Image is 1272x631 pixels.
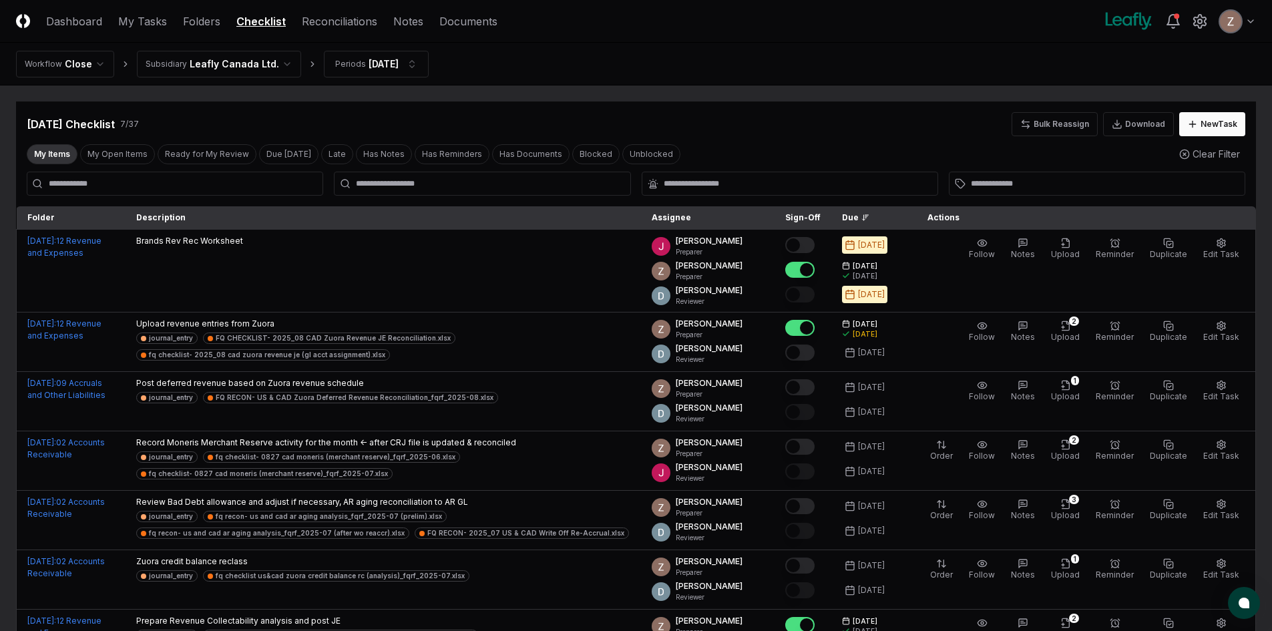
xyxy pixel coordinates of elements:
span: Duplicate [1150,391,1187,401]
button: Mark complete [785,523,815,539]
div: Workflow [25,58,62,70]
img: Leafly logo [1102,11,1154,32]
div: [DATE] [858,500,885,512]
p: Prepare Revenue Collectability analysis and post JE [136,615,630,627]
th: Description [126,206,641,230]
button: Duplicate [1147,377,1190,405]
p: Preparer [676,508,743,518]
button: Edit Task [1201,377,1242,405]
button: My Items [27,144,77,164]
span: Order [930,451,953,461]
div: [DATE] [853,329,877,339]
p: Upload revenue entries from Zuora [136,318,630,330]
button: My Open Items [80,144,155,164]
a: Notes [393,13,423,29]
button: Upload [1048,235,1082,263]
a: Folders [183,13,220,29]
button: Clear Filter [1174,142,1245,166]
button: Periods[DATE] [324,51,429,77]
span: Edit Task [1203,570,1239,580]
a: Documents [439,13,497,29]
button: Duplicate [1147,437,1190,465]
a: Reconciliations [302,13,377,29]
span: [DATE] : [27,437,56,447]
div: journal_entry [149,571,193,581]
button: Follow [966,235,998,263]
img: Logo [16,14,30,28]
a: [DATE]:02 Accounts Receivable [27,556,105,578]
img: ACg8ocKnDsamp5-SE65NkOhq35AnOBarAXdzXQ03o9g231ijNgHgyA=s96-c [652,439,670,457]
div: [DATE] [858,465,885,477]
span: Notes [1011,510,1035,520]
a: [DATE]:02 Accounts Receivable [27,437,105,459]
div: journal_entry [149,511,193,521]
p: [PERSON_NAME] [676,556,743,568]
img: ACg8ocKnDsamp5-SE65NkOhq35AnOBarAXdzXQ03o9g231ijNgHgyA=s96-c [652,558,670,576]
div: Subsidiary [146,58,187,70]
button: 3Upload [1048,496,1082,524]
a: fq checklist us&cad zuora credit balance rc (analysis)_fqrf_2025-07.xlsx [203,570,469,582]
div: [DATE] Checklist [27,116,115,132]
div: New Task [1201,118,1237,130]
nav: breadcrumb [16,51,429,77]
div: fq recon- us and cad ar aging analysis_fqrf_2025-07 (prelim).xlsx [216,511,442,521]
div: Due [842,212,895,224]
button: 2Upload [1048,437,1082,465]
button: Ready for My Review [158,144,256,164]
span: Reminder [1096,451,1134,461]
span: Order [930,570,953,580]
div: 7 / 37 [120,118,139,130]
p: Reviewer [676,296,743,306]
p: [PERSON_NAME] [676,377,743,389]
p: [PERSON_NAME] [676,580,743,592]
span: Follow [969,570,995,580]
span: [DATE] : [27,616,56,626]
button: Notes [1008,437,1038,465]
span: Notes [1011,570,1035,580]
button: Edit Task [1201,437,1242,465]
div: fq checklist- 2025_08 cad zuora revenue je (gl acct assignment).xlsx [149,350,385,360]
div: [DATE] [858,239,885,251]
th: Assignee [641,206,775,230]
button: Notes [1008,556,1038,584]
span: Notes [1011,451,1035,461]
div: [DATE] [858,406,885,418]
span: Upload [1051,451,1080,461]
img: ACg8ocKnDsamp5-SE65NkOhq35AnOBarAXdzXQ03o9g231ijNgHgyA=s96-c [652,498,670,517]
span: Duplicate [1150,332,1187,342]
span: Upload [1051,510,1080,520]
p: [PERSON_NAME] [676,343,743,355]
div: journal_entry [149,393,193,403]
a: fq checklist- 0827 cad moneris (merchant reserve)_fqrf_2025-07.xlsx [136,468,393,479]
button: Mark complete [785,262,815,278]
p: Reviewer [676,355,743,365]
p: Preparer [676,272,743,282]
span: Edit Task [1203,249,1239,259]
button: Download [1103,112,1174,136]
a: fq checklist- 2025_08 cad zuora revenue je (gl acct assignment).xlsx [136,349,390,361]
span: Follow [969,391,995,401]
a: Dashboard [46,13,102,29]
button: Has Documents [492,144,570,164]
span: Upload [1051,332,1080,342]
img: ACg8ocKnDsamp5-SE65NkOhq35AnOBarAXdzXQ03o9g231ijNgHgyA=s96-c [1220,11,1241,32]
button: Order [927,437,956,465]
p: [PERSON_NAME] [676,235,743,247]
span: Duplicate [1150,510,1187,520]
a: FQ CHECKLIST- 2025_08 CAD Zuora Revenue JE Reconciliation.xlsx [203,333,455,344]
img: ACg8ocKnDsamp5-SE65NkOhq35AnOBarAXdzXQ03o9g231ijNgHgyA=s96-c [652,379,670,398]
button: 1Upload [1048,556,1082,584]
p: [PERSON_NAME] [676,318,743,330]
p: Reviewer [676,592,743,602]
div: 2 [1069,614,1079,623]
button: Reminder [1093,496,1136,524]
button: 1Upload [1048,377,1082,405]
div: [DATE] [858,560,885,572]
p: [PERSON_NAME] [676,521,743,533]
span: [DATE] : [27,319,56,329]
div: [DATE] [858,441,885,453]
button: Order [927,556,956,584]
img: ACg8ocKnDsamp5-SE65NkOhq35AnOBarAXdzXQ03o9g231ijNgHgyA=s96-c [652,262,670,280]
div: [DATE] [858,347,885,359]
button: Reminder [1093,377,1136,405]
